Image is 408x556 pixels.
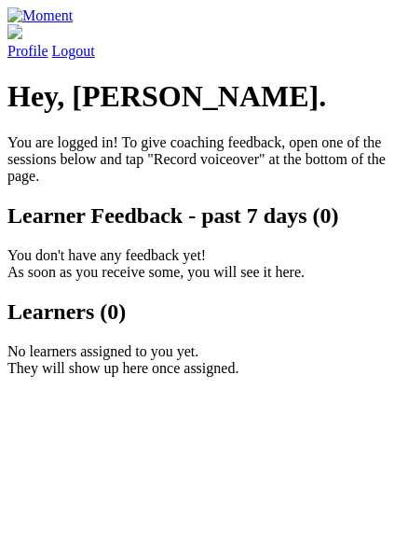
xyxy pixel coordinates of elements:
[7,299,401,325] h2: Learners (0)
[7,343,401,377] p: No learners assigned to you yet. They will show up here once assigned.
[7,247,401,281] p: You don't have any feedback yet! As soon as you receive some, you will see it here.
[7,24,401,59] a: Profile
[7,134,401,185] p: You are logged in! To give coaching feedback, open one of the sessions below and tap "Record voic...
[7,7,73,24] img: Moment
[52,43,95,59] a: Logout
[7,203,401,229] h2: Learner Feedback - past 7 days (0)
[7,79,401,114] h1: Hey, [PERSON_NAME].
[7,24,22,39] img: default_avatar-b4e2223d03051bc43aaaccfb402a43260a3f17acc7fafc1603fdf008d6cba3c9.png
